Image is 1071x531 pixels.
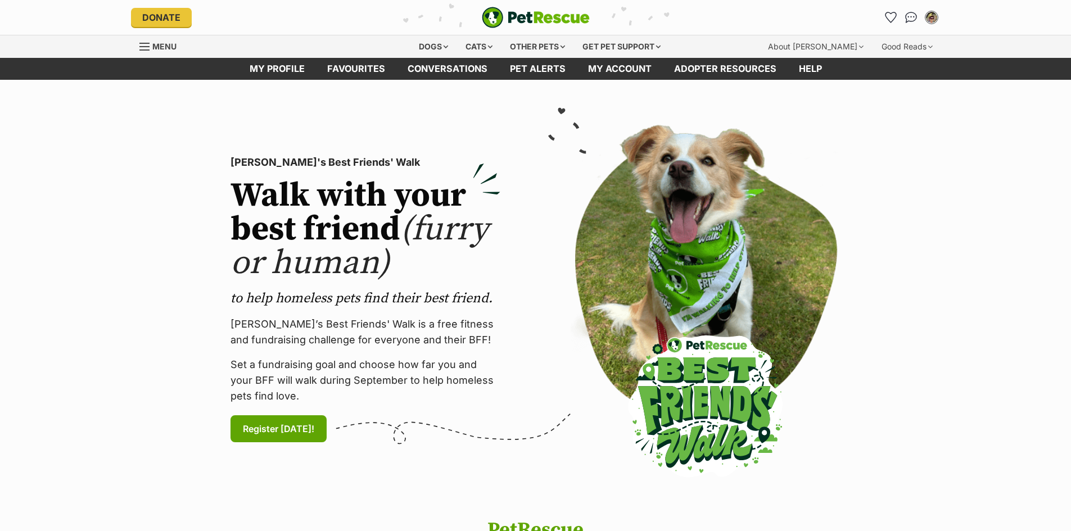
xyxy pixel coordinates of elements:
[152,42,177,51] span: Menu
[926,12,937,23] img: MAUREEN HUGHES profile pic
[458,35,500,58] div: Cats
[882,8,900,26] a: Favourites
[882,8,941,26] ul: Account quick links
[316,58,396,80] a: Favourites
[238,58,316,80] a: My profile
[575,35,668,58] div: Get pet support
[231,208,489,284] span: (furry or human)
[231,316,500,348] p: [PERSON_NAME]’s Best Friends' Walk is a free fitness and fundraising challenge for everyone and t...
[923,8,941,26] button: My account
[231,155,500,170] p: [PERSON_NAME]'s Best Friends' Walk
[131,8,192,27] a: Donate
[231,415,327,442] a: Register [DATE]!
[760,35,871,58] div: About [PERSON_NAME]
[905,12,917,23] img: chat-41dd97257d64d25036548639549fe6c8038ab92f7586957e7f3b1b290dea8141.svg
[874,35,941,58] div: Good Reads
[499,58,577,80] a: Pet alerts
[482,7,590,28] a: PetRescue
[577,58,663,80] a: My account
[231,357,500,404] p: Set a fundraising goal and choose how far you and your BFF will walk during September to help hom...
[502,35,573,58] div: Other pets
[396,58,499,80] a: conversations
[663,58,788,80] a: Adopter resources
[902,8,920,26] a: Conversations
[243,422,314,435] span: Register [DATE]!
[788,58,833,80] a: Help
[482,7,590,28] img: logo-e224e6f780fb5917bec1dbf3a21bbac754714ae5b6737aabdf751b685950b380.svg
[231,289,500,307] p: to help homeless pets find their best friend.
[231,179,500,280] h2: Walk with your best friend
[139,35,184,56] a: Menu
[411,35,456,58] div: Dogs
